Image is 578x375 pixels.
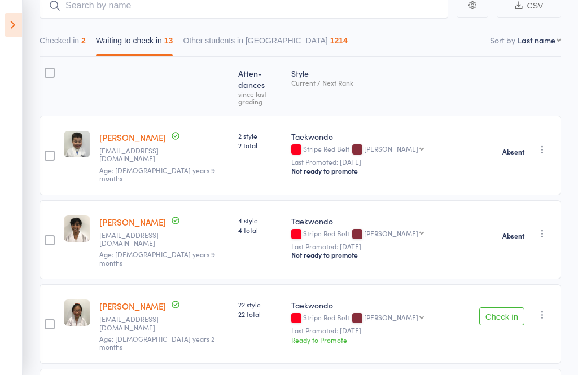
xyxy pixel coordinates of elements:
small: Last Promoted: [DATE] [291,327,470,334]
div: [PERSON_NAME] [364,145,418,152]
div: Not ready to promote [291,166,470,175]
div: since last grading [238,90,283,105]
small: lcelli@bigpond.com [99,147,173,163]
small: Willams_lee@icloud.com [99,315,173,332]
strong: Absent [502,231,524,240]
span: Age: [DEMOGRAPHIC_DATA] years 9 months [99,165,215,183]
span: Age: [DEMOGRAPHIC_DATA] years 9 months [99,249,215,267]
div: Current / Next Rank [291,79,470,86]
div: 2 [81,36,86,45]
img: image1651651372.png [64,299,90,326]
small: Last Promoted: [DATE] [291,242,470,250]
strong: Absent [502,147,524,156]
a: [PERSON_NAME] [99,131,166,143]
button: Check in [479,307,524,325]
button: Checked in2 [40,30,86,56]
a: [PERSON_NAME] [99,216,166,228]
img: image1648019114.png [64,215,90,242]
div: Stripe Red Belt [291,314,470,323]
div: Not ready to promote [291,250,470,259]
span: Age: [DEMOGRAPHIC_DATA] years 2 months [99,334,214,351]
div: Style [287,62,474,111]
div: 1214 [330,36,348,45]
div: [PERSON_NAME] [364,230,418,237]
div: 13 [164,36,173,45]
div: Taekwondo [291,131,470,142]
span: 2 style [238,131,283,140]
div: Taekwondo [291,215,470,227]
span: 4 style [238,215,283,225]
div: [PERSON_NAME] [364,314,418,321]
div: Taekwondo [291,299,470,311]
label: Sort by [490,34,515,46]
span: 4 total [238,225,283,235]
div: Ready to Promote [291,335,470,345]
small: Last Promoted: [DATE] [291,158,470,166]
button: Other students in [GEOGRAPHIC_DATA]1214 [183,30,347,56]
span: 22 total [238,309,283,319]
div: Atten­dances [234,62,287,111]
div: Stripe Red Belt [291,145,470,155]
div: Last name [518,34,555,46]
span: 22 style [238,299,283,309]
div: Stripe Red Belt [291,230,470,239]
button: Waiting to check in13 [96,30,173,56]
a: [PERSON_NAME] [99,300,166,312]
small: sharonpkumar@gmail.com [99,231,173,248]
img: image1559023454.png [64,131,90,157]
span: 2 total [238,140,283,150]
